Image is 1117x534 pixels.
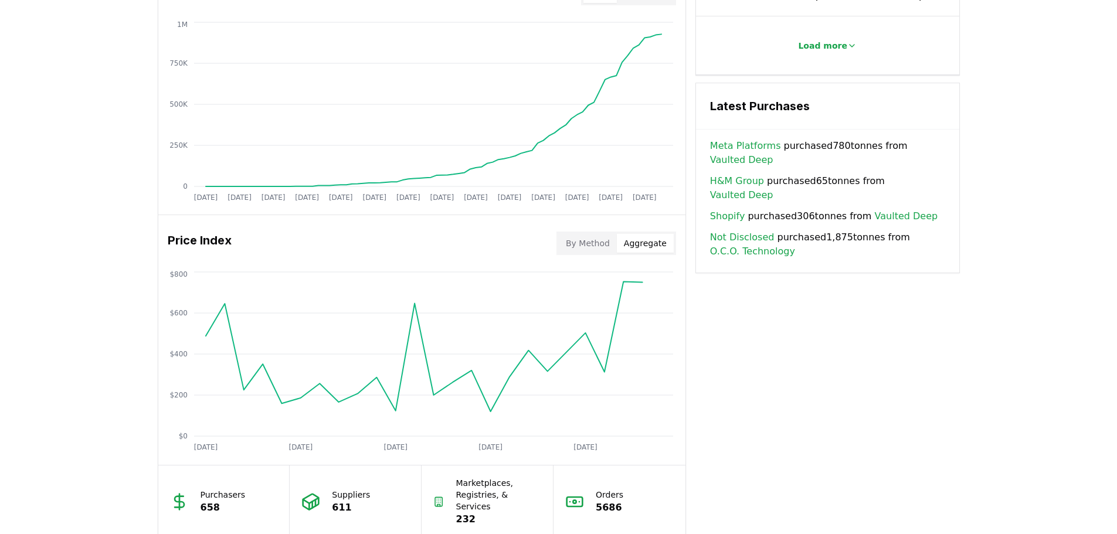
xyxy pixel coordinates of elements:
a: Vaulted Deep [710,188,773,202]
button: By Method [559,234,617,253]
span: purchased 1,875 tonnes from [710,230,945,259]
tspan: [DATE] [193,443,218,451]
h3: Latest Purchases [710,97,945,115]
tspan: [DATE] [362,193,386,202]
tspan: 0 [183,182,188,191]
a: H&M Group [710,174,764,188]
p: Orders [596,489,623,501]
tspan: $800 [169,270,188,278]
tspan: [DATE] [599,193,623,202]
p: Marketplaces, Registries, & Services [456,477,542,512]
tspan: $200 [169,391,188,399]
tspan: [DATE] [497,193,521,202]
tspan: 750K [169,59,188,67]
a: Shopify [710,209,745,223]
a: Meta Platforms [710,139,781,153]
a: Vaulted Deep [875,209,938,223]
tspan: [DATE] [573,443,597,451]
tspan: $0 [178,432,187,440]
p: 611 [332,501,370,515]
tspan: [DATE] [193,193,218,202]
p: 232 [456,512,542,526]
button: Load more [789,34,866,57]
a: O.C.O. Technology [710,244,795,259]
p: 5686 [596,501,623,515]
p: Suppliers [332,489,370,501]
tspan: 500K [169,100,188,108]
p: Load more [798,40,847,52]
tspan: [DATE] [531,193,555,202]
h3: Price Index [168,232,232,255]
tspan: [DATE] [228,193,252,202]
span: purchased 306 tonnes from [710,209,938,223]
a: Vaulted Deep [710,153,773,167]
span: purchased 780 tonnes from [710,139,945,167]
tspan: [DATE] [396,193,420,202]
tspan: [DATE] [632,193,656,202]
tspan: $600 [169,309,188,317]
tspan: [DATE] [295,193,319,202]
tspan: $400 [169,350,188,358]
tspan: [DATE] [288,443,313,451]
tspan: [DATE] [565,193,589,202]
button: Aggregate [617,234,674,253]
tspan: [DATE] [478,443,503,451]
tspan: [DATE] [430,193,454,202]
tspan: 1M [177,21,188,29]
tspan: 250K [169,141,188,149]
tspan: [DATE] [328,193,352,202]
tspan: [DATE] [464,193,488,202]
a: Not Disclosed [710,230,775,244]
span: purchased 65 tonnes from [710,174,945,202]
p: Purchasers [201,489,246,501]
tspan: [DATE] [383,443,408,451]
p: 658 [201,501,246,515]
tspan: [DATE] [261,193,285,202]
